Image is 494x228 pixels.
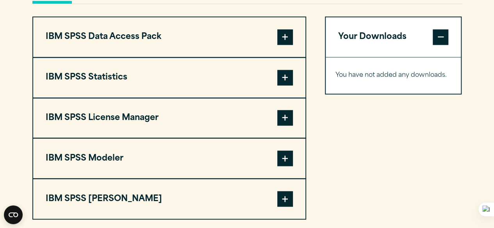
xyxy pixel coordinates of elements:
button: IBM SPSS License Manager [33,98,305,138]
button: IBM SPSS [PERSON_NAME] [33,179,305,219]
button: IBM SPSS Statistics [33,58,305,97]
div: Your Downloads [326,57,461,94]
button: IBM SPSS Data Access Pack [33,17,305,57]
button: Open CMP widget [4,205,23,224]
button: IBM SPSS Modeler [33,138,305,178]
button: Your Downloads [326,17,461,57]
p: You have not added any downloads. [335,70,451,81]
